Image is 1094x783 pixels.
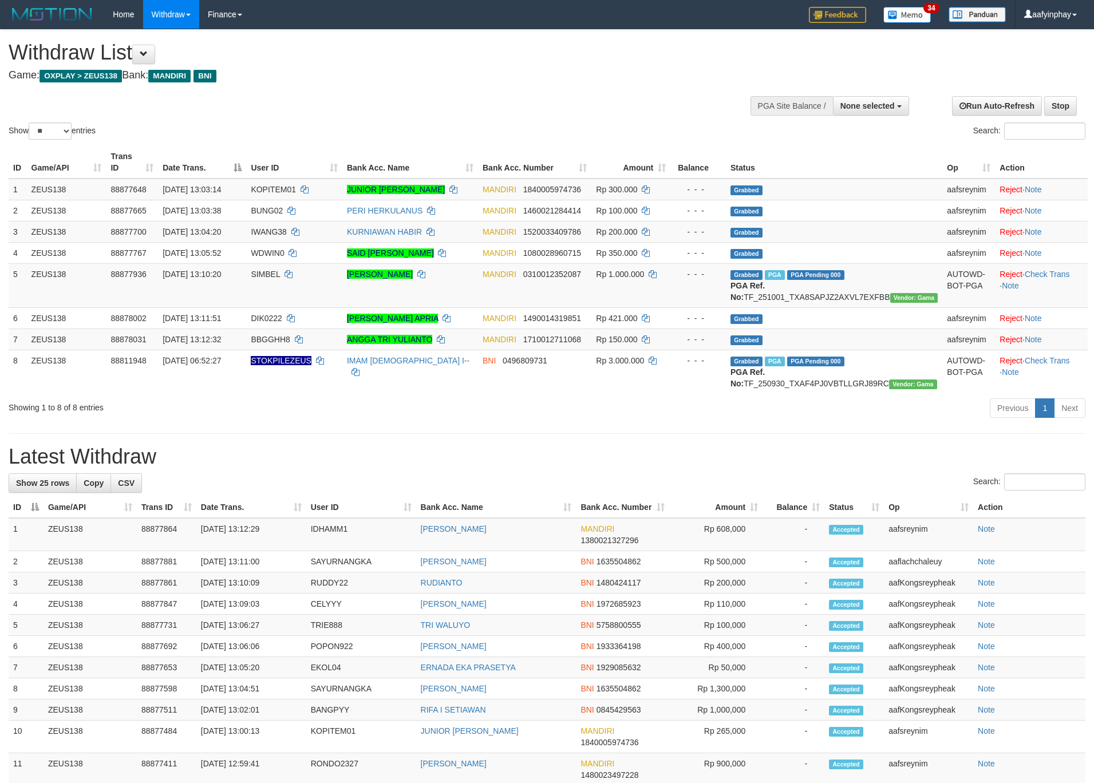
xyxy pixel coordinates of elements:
[1025,270,1070,279] a: Check Trans
[137,657,196,678] td: 88877653
[137,518,196,551] td: 88877864
[44,699,137,721] td: ZEUS138
[670,146,726,179] th: Balance
[883,7,931,23] img: Button%20Memo.svg
[824,497,884,518] th: Status: activate to sort column ascending
[829,525,863,535] span: Accepted
[580,536,638,545] span: Copy 1380021327296 to clipboard
[196,678,306,699] td: [DATE] 13:04:51
[978,578,995,587] a: Note
[978,642,995,651] a: Note
[163,248,221,258] span: [DATE] 13:05:52
[787,270,844,280] span: PGA Pending
[576,497,669,518] th: Bank Acc. Number: activate to sort column ascending
[347,206,422,215] a: PERI HERKULANUS
[949,7,1006,22] img: panduan.png
[730,185,763,195] span: Grabbed
[596,206,637,215] span: Rp 100.000
[763,657,824,678] td: -
[9,242,27,263] td: 4
[251,185,296,194] span: KOPITEM01
[483,185,516,194] span: MANDIRI
[884,572,973,594] td: aafKongsreypheak
[730,249,763,259] span: Grabbed
[163,206,221,215] span: [DATE] 13:03:38
[9,70,718,81] h4: Game: Bank:
[942,242,995,263] td: aafsreynim
[1025,206,1042,215] a: Note
[27,329,106,350] td: ZEUS138
[523,185,581,194] span: Copy 1840005974736 to clipboard
[1000,248,1022,258] a: Reject
[1000,270,1022,279] a: Reject
[730,367,765,388] b: PGA Ref. No:
[196,497,306,518] th: Date Trans.: activate to sort column ascending
[196,518,306,551] td: [DATE] 13:12:29
[1000,206,1022,215] a: Reject
[9,200,27,221] td: 2
[978,705,995,714] a: Note
[137,636,196,657] td: 88877692
[995,350,1088,394] td: · ·
[978,726,995,735] a: Note
[9,572,44,594] td: 3
[978,557,995,566] a: Note
[829,579,863,588] span: Accepted
[9,699,44,721] td: 9
[675,313,721,324] div: - - -
[193,70,216,82] span: BNI
[669,518,763,551] td: Rp 608,000
[669,636,763,657] td: Rp 400,000
[675,247,721,259] div: - - -
[523,227,581,236] span: Copy 1520033409786 to clipboard
[884,657,973,678] td: aafKongsreypheak
[763,551,824,572] td: -
[726,350,942,394] td: TF_250930_TXAF4PJ0VBTLLGRJ89RC
[306,572,416,594] td: RUDDY22
[730,207,763,216] span: Grabbed
[978,524,995,533] a: Note
[884,615,973,636] td: aafKongsreypheak
[942,200,995,221] td: aafsreynim
[9,397,447,413] div: Showing 1 to 8 of 8 entries
[730,228,763,238] span: Grabbed
[1035,398,1054,418] a: 1
[347,335,432,344] a: ANGGA TRI YULIANTO
[306,551,416,572] td: SAYURNANGKA
[597,557,641,566] span: Copy 1635504862 to clipboard
[347,248,434,258] a: SAID [PERSON_NAME]
[1025,335,1042,344] a: Note
[995,200,1088,221] td: ·
[730,281,765,302] b: PGA Ref. No:
[421,759,487,768] a: [PERSON_NAME]
[421,620,471,630] a: TRI WALUYO
[44,657,137,678] td: ZEUS138
[44,678,137,699] td: ZEUS138
[995,263,1088,307] td: · ·
[9,473,77,493] a: Show 25 rows
[76,473,111,493] a: Copy
[483,227,516,236] span: MANDIRI
[347,314,439,323] a: [PERSON_NAME] APRIA
[978,663,995,672] a: Note
[580,684,594,693] span: BNI
[110,206,146,215] span: 88877665
[669,657,763,678] td: Rp 50,000
[675,355,721,366] div: - - -
[889,379,937,389] span: Vendor URL: https://trx31.1velocity.biz
[9,636,44,657] td: 6
[163,270,221,279] span: [DATE] 13:10:20
[110,314,146,323] span: 88878002
[9,179,27,200] td: 1
[829,557,863,567] span: Accepted
[196,594,306,615] td: [DATE] 13:09:03
[942,329,995,350] td: aafsreynim
[44,594,137,615] td: ZEUS138
[763,594,824,615] td: -
[669,551,763,572] td: Rp 500,000
[669,572,763,594] td: Rp 200,000
[787,357,844,366] span: PGA Pending
[597,642,641,651] span: Copy 1933364198 to clipboard
[347,185,445,194] a: JUNIOR [PERSON_NAME]
[158,146,246,179] th: Date Trans.: activate to sort column descending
